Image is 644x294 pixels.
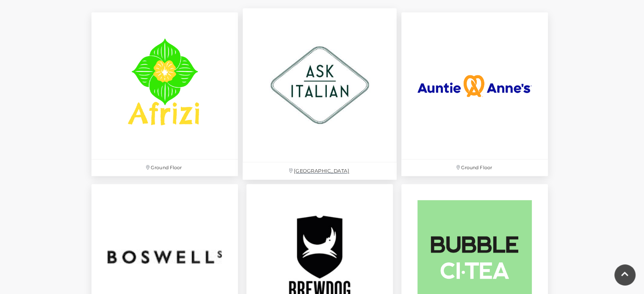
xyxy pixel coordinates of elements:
[91,159,238,176] p: Ground Floor
[397,8,552,180] a: Ground Floor
[401,159,548,176] p: Ground Floor
[87,8,242,180] a: Ground Floor
[238,4,401,184] a: [GEOGRAPHIC_DATA]
[243,162,397,180] p: [GEOGRAPHIC_DATA]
